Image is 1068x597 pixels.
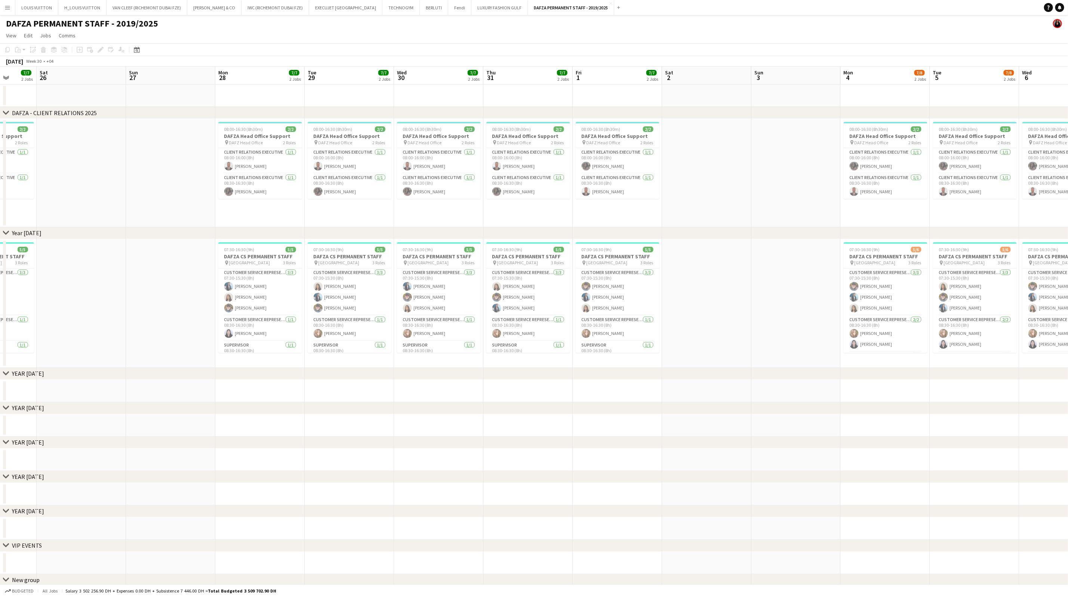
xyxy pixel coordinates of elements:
[308,173,391,199] app-card-role: Client Relations Executive1/108:30-16:30 (8h)[PERSON_NAME]
[12,404,44,412] div: YEAR [DATE]
[1028,126,1067,132] span: 08:00-16:30 (8h30m)
[551,140,564,145] span: 2 Roles
[486,316,570,341] app-card-role: Customer Service Representative1/108:30-16:30 (8h)[PERSON_NAME]
[643,126,653,132] span: 2/2
[15,260,28,265] span: 3 Roles
[497,140,531,145] span: DAFZ Head Office
[554,247,564,252] span: 5/5
[403,247,433,252] span: 07:30-16:30 (9h)
[286,247,296,252] span: 5/5
[1004,76,1016,82] div: 2 Jobs
[15,140,28,145] span: 2 Roles
[217,73,228,82] span: 28
[933,253,1017,260] h3: DAFZA CS PERMANENT STAFF
[308,253,391,260] h3: DAFZA CS PERMANENT STAFF
[218,242,302,353] app-job-card: 07:30-16:30 (9h)5/5DAFZA CS PERMANENT STAFF [GEOGRAPHIC_DATA]3 RolesCustomer Service Representati...
[308,133,391,139] h3: DAFZA Head Office Support
[576,268,659,316] app-card-role: Customer Service Representative3/307:30-15:30 (8h)[PERSON_NAME][PERSON_NAME][PERSON_NAME]
[318,140,353,145] span: DAFZ Head Office
[21,70,31,76] span: 7/7
[933,148,1017,173] app-card-role: Client Relations Executive1/108:00-16:00 (8h)[PERSON_NAME]
[229,260,270,265] span: [GEOGRAPHIC_DATA]
[408,260,449,265] span: [GEOGRAPHIC_DATA]
[551,260,564,265] span: 3 Roles
[464,247,475,252] span: 5/5
[373,140,385,145] span: 2 Roles
[843,73,853,82] span: 4
[850,247,880,252] span: 07:30-16:30 (9h)
[844,148,927,173] app-card-role: Client Relations Executive1/108:00-16:00 (8h)[PERSON_NAME]
[1000,247,1011,252] span: 5/6
[403,126,442,132] span: 08:00-16:30 (8h30m)
[6,58,23,65] div: [DATE]
[485,73,496,82] span: 31
[1000,126,1011,132] span: 2/2
[397,316,481,341] app-card-role: Customer Service Representative1/108:30-16:30 (8h)[PERSON_NAME]
[576,316,659,341] app-card-role: Customer Service Representative1/108:30-16:30 (8h)[PERSON_NAME]
[39,73,48,82] span: 26
[462,140,475,145] span: 2 Roles
[41,588,59,594] span: All jobs
[464,126,475,132] span: 2/2
[576,122,659,199] app-job-card: 08:00-16:30 (8h30m)2/2DAFZA Head Office Support DAFZ Head Office2 RolesClient Relations Executive...
[641,260,653,265] span: 3 Roles
[3,31,19,40] a: View
[998,260,1011,265] span: 3 Roles
[397,69,407,76] span: Wed
[844,69,853,76] span: Mon
[844,173,927,199] app-card-role: Client Relations Executive1/108:30-16:30 (8h)[PERSON_NAME]
[1022,69,1032,76] span: Wed
[468,76,480,82] div: 2 Jobs
[486,341,570,366] app-card-role: Supervisor1/108:30-16:30 (8h)
[65,588,276,594] div: Salary 3 502 256.90 DH + Expenses 0.00 DH + Subsistence 7 446.00 DH =
[462,260,475,265] span: 3 Roles
[998,140,1011,145] span: 2 Roles
[218,133,302,139] h3: DAFZA Head Office Support
[486,122,570,199] app-job-card: 08:00-16:30 (8h30m)2/2DAFZA Head Office Support DAFZ Head Office2 RolesClient Relations Executive...
[448,0,471,15] button: Fendi
[12,576,40,584] div: New group
[24,32,33,39] span: Edit
[382,0,420,15] button: TECHNOGYM
[286,126,296,132] span: 2/2
[1021,73,1032,82] span: 6
[283,260,296,265] span: 3 Roles
[754,69,763,76] span: Sun
[218,69,228,76] span: Mon
[40,32,51,39] span: Jobs
[844,316,927,352] app-card-role: Customer Service Representative2/208:30-16:30 (8h)[PERSON_NAME][PERSON_NAME]
[218,122,302,199] app-job-card: 08:00-16:30 (8h30m)2/2DAFZA Head Office Support DAFZ Head Office2 RolesClient Relations Executive...
[397,122,481,199] app-job-card: 08:00-16:30 (8h30m)2/2DAFZA Head Office Support DAFZ Head Office2 RolesClient Relations Executive...
[844,122,927,199] app-job-card: 08:00-16:30 (8h30m)2/2DAFZA Head Office Support DAFZ Head Office2 RolesClient Relations Executive...
[582,126,621,132] span: 08:00-16:30 (8h30m)
[471,0,528,15] button: LUXURY FASHION GULF
[308,148,391,173] app-card-role: Client Relations Executive1/108:00-16:00 (8h)[PERSON_NAME]
[229,140,263,145] span: DAFZ Head Office
[308,268,391,316] app-card-role: Customer Service Representative3/307:30-15:30 (8h)[PERSON_NAME][PERSON_NAME][PERSON_NAME]
[587,140,621,145] span: DAFZ Head Office
[208,588,276,594] span: Total Budgeted 3 509 702.90 DH
[12,229,41,237] div: Year [DATE]
[187,0,241,15] button: [PERSON_NAME] & CO
[308,242,391,353] div: 07:30-16:30 (9h)5/5DAFZA CS PERMANENT STAFF [GEOGRAPHIC_DATA]3 RolesCustomer Service Representati...
[283,140,296,145] span: 2 Roles
[289,76,301,82] div: 2 Jobs
[492,126,531,132] span: 08:00-16:30 (8h30m)
[6,18,158,29] h1: DAFZA PERMANENT STAFF - 2019/2025
[12,438,44,446] div: YEAR [DATE]
[307,73,316,82] span: 29
[375,126,385,132] span: 2/2
[909,260,921,265] span: 3 Roles
[218,316,302,341] app-card-role: Customer Service Representative1/108:30-16:30 (8h)[PERSON_NAME]
[486,253,570,260] h3: DAFZA CS PERMANENT STAFF
[939,126,978,132] span: 08:00-16:30 (8h30m)
[308,122,391,199] app-job-card: 08:00-16:30 (8h30m)2/2DAFZA Head Office Support DAFZ Head Office2 RolesClient Relations Executive...
[576,253,659,260] h3: DAFZA CS PERMANENT STAFF
[396,73,407,82] span: 30
[373,260,385,265] span: 3 Roles
[218,148,302,173] app-card-role: Client Relations Executive1/108:00-16:00 (8h)[PERSON_NAME]
[933,69,942,76] span: Tue
[397,242,481,353] app-job-card: 07:30-16:30 (9h)5/5DAFZA CS PERMANENT STAFF [GEOGRAPHIC_DATA]3 RolesCustomer Service Representati...
[933,242,1017,353] div: 07:30-16:30 (9h)5/6DAFZA CS PERMANENT STAFF [GEOGRAPHIC_DATA]3 RolesCustomer Service Representati...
